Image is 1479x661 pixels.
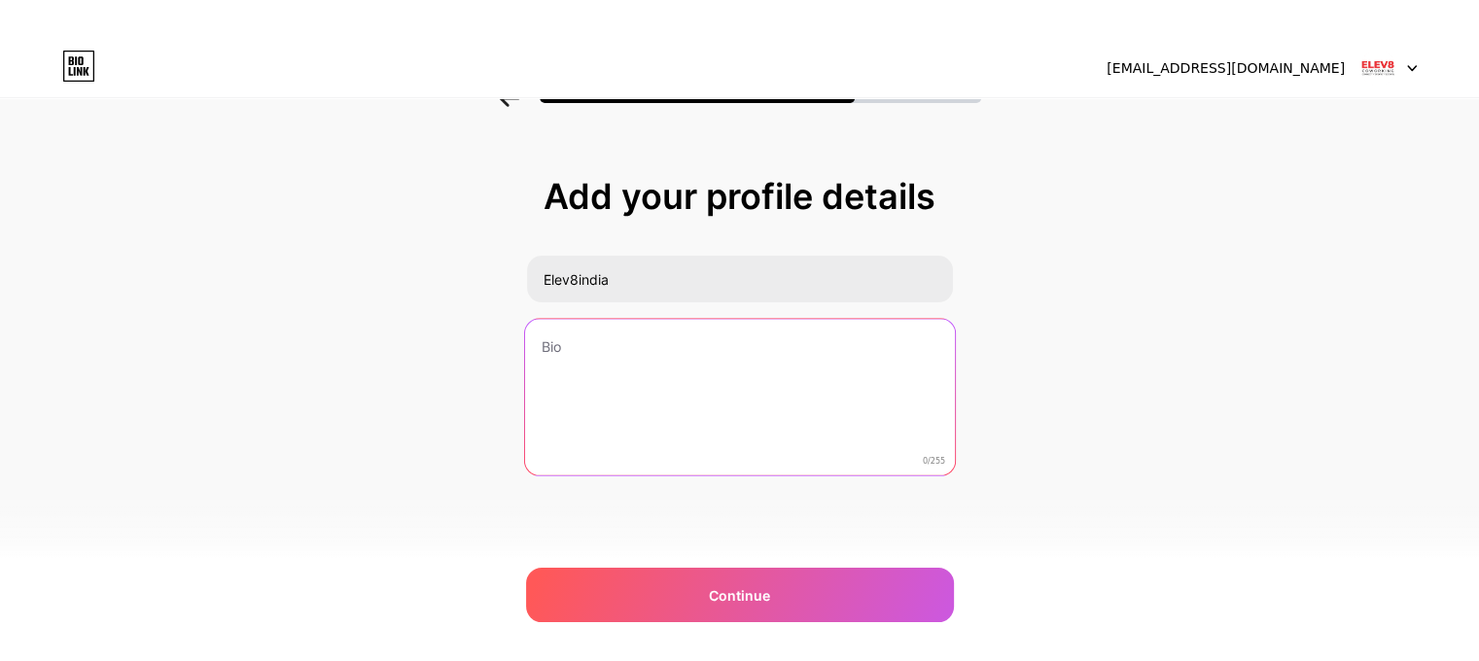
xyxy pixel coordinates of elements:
[536,177,944,216] div: Add your profile details
[922,456,944,468] span: 0/255
[709,585,770,606] span: Continue
[1107,58,1345,79] div: [EMAIL_ADDRESS][DOMAIN_NAME]
[527,256,953,302] input: Your name
[1359,50,1396,87] img: elev8india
